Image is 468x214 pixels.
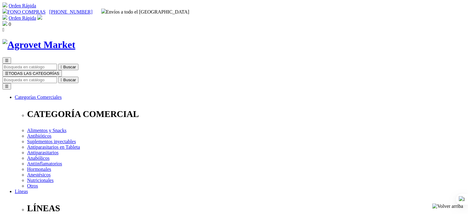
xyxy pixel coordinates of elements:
[27,150,58,155] a: Antiparasitarios
[101,9,190,14] span: Envíos a todo el [GEOGRAPHIC_DATA]
[2,9,46,14] a: FONO COMPRAS
[61,65,62,69] i: 
[2,39,75,50] img: Agrovet Market
[2,27,4,32] i: 
[61,78,62,82] i: 
[49,9,92,14] a: [PHONE_NUMBER]
[5,58,9,63] span: ☰
[27,133,51,139] a: Antibióticos
[2,15,7,20] img: shopping-cart.svg
[63,78,76,82] span: Buscar
[27,109,466,119] p: CATEGORÍA COMERCIAL
[63,65,76,69] span: Buscar
[58,77,78,83] button:  Buscar
[27,178,54,183] a: Nutricionales
[15,95,62,100] a: Categorías Comerciales
[27,139,76,144] a: Suplementos inyectables
[27,161,62,166] a: Antiinflamatorios
[27,183,38,188] a: Otros
[58,64,78,70] button:  Buscar
[27,172,50,177] a: Anestésicos
[9,3,36,8] a: Orden Rápida
[37,15,42,20] img: user.svg
[15,189,28,194] a: Líneas
[37,15,42,21] a: Acceda a su cuenta de cliente
[2,21,7,26] img: shopping-bag.svg
[2,57,11,64] button: ☰
[2,9,7,14] img: phone.svg
[9,22,11,27] span: 0
[27,167,51,172] a: Hormonales
[2,2,7,7] img: shopping-cart.svg
[27,155,50,161] a: Anabólicos
[27,144,80,150] a: Antiparasitarios en Tableta
[2,64,57,70] input: Buscar
[5,71,9,76] span: ☰
[432,204,463,209] img: Volver arriba
[27,203,466,213] p: LÍNEAS
[2,70,62,77] button: ☰TODAS LAS CATEGORÍAS
[9,15,36,21] a: Orden Rápida
[101,9,106,14] img: delivery-truck.svg
[27,128,66,133] a: Alimentos y Snacks
[2,77,57,83] input: Buscar
[2,83,11,90] button: ☰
